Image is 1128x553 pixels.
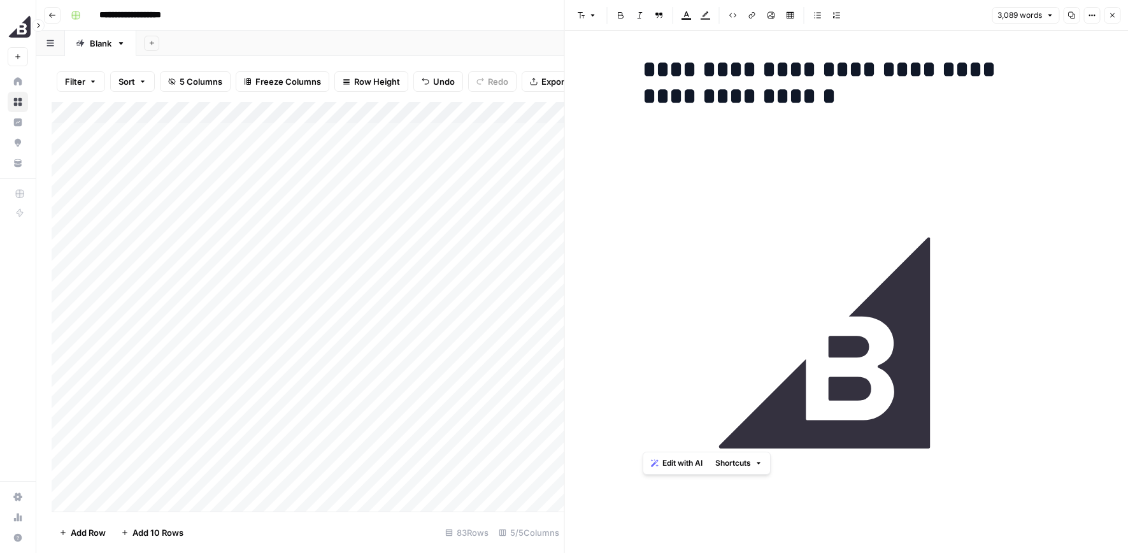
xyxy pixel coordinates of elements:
button: Export CSV [522,71,595,92]
span: Shortcuts [715,457,751,469]
button: Freeze Columns [236,71,329,92]
span: Edit with AI [662,457,703,469]
button: Help + Support [8,528,28,548]
button: Filter [57,71,105,92]
span: Row Height [354,75,400,88]
button: 5 Columns [160,71,231,92]
button: Redo [468,71,517,92]
button: Sort [110,71,155,92]
a: Usage [8,507,28,528]
button: Add Row [52,522,113,543]
div: 83 Rows [440,522,494,543]
span: Add Row [71,526,106,539]
a: Browse [8,92,28,112]
a: Blank [65,31,136,56]
a: Your Data [8,153,28,173]
img: BigCommerce Logo [8,15,31,38]
button: Edit with AI [646,455,708,471]
span: 5 Columns [180,75,222,88]
a: Opportunities [8,133,28,153]
a: Home [8,71,28,92]
button: Shortcuts [710,455,767,471]
span: Freeze Columns [255,75,321,88]
button: Workspace: BigCommerce [8,10,28,42]
span: Add 10 Rows [132,526,183,539]
div: Blank [90,37,111,50]
span: Export CSV [541,75,587,88]
button: Undo [413,71,463,92]
div: 5/5 Columns [494,522,564,543]
span: Redo [488,75,508,88]
span: Sort [118,75,135,88]
span: 3,089 words [997,10,1042,21]
a: Insights [8,112,28,133]
button: Add 10 Rows [113,522,191,543]
span: Filter [65,75,85,88]
button: Row Height [334,71,408,92]
button: 3,089 words [992,7,1059,24]
span: Undo [433,75,455,88]
a: Settings [8,487,28,507]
